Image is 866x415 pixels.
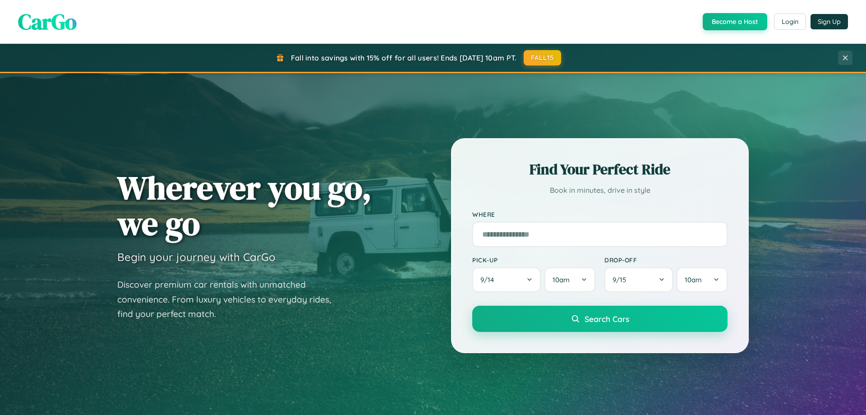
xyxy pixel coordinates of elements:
[585,314,629,324] span: Search Cars
[18,7,77,37] span: CarGo
[685,275,702,284] span: 10am
[604,267,673,292] button: 9/15
[472,306,728,332] button: Search Cars
[553,275,570,284] span: 10am
[544,267,595,292] button: 10am
[613,275,631,284] span: 9 / 15
[472,256,595,264] label: Pick-up
[472,159,728,179] h2: Find Your Perfect Ride
[117,277,343,322] p: Discover premium car rentals with unmatched convenience. From luxury vehicles to everyday rides, ...
[291,53,517,62] span: Fall into savings with 15% off for all users! Ends [DATE] 10am PT.
[677,267,728,292] button: 10am
[480,275,498,284] span: 9 / 14
[472,184,728,197] p: Book in minutes, drive in style
[472,210,728,218] label: Where
[811,14,848,29] button: Sign Up
[604,256,728,264] label: Drop-off
[774,14,806,30] button: Login
[524,50,562,65] button: FALL15
[472,267,541,292] button: 9/14
[117,170,372,241] h1: Wherever you go, we go
[117,250,276,264] h3: Begin your journey with CarGo
[703,13,767,30] button: Become a Host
